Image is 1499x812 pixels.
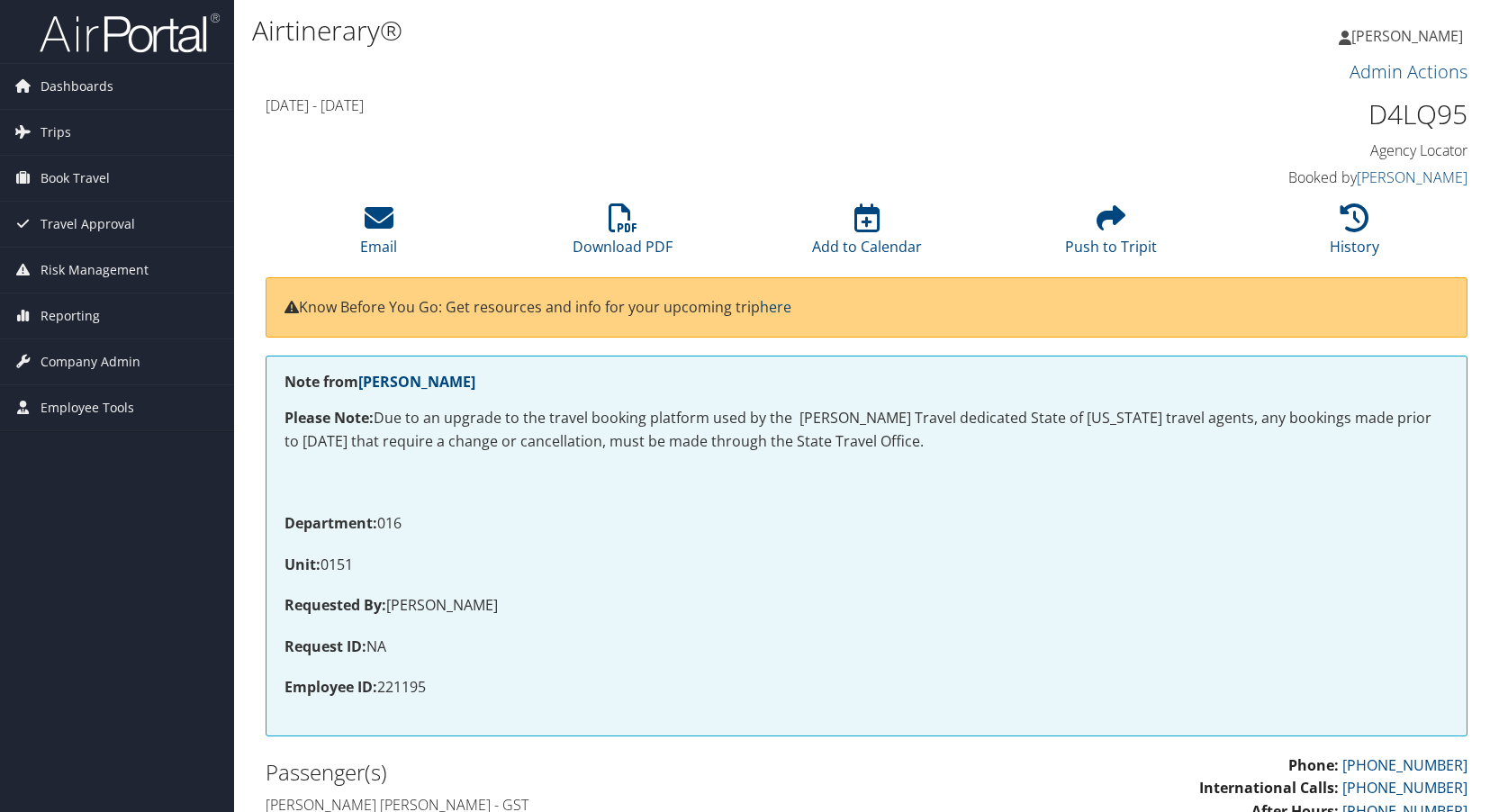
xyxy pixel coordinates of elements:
[284,636,366,656] strong: Request ID:
[812,213,922,257] a: Add to Calendar
[252,12,1071,50] h1: Airtinerary®
[1187,140,1467,160] h4: Agency Locator
[573,213,673,257] a: Download PDF
[284,372,475,392] strong: Note from
[284,554,1449,577] p: 0151
[284,408,374,428] strong: Please Note:
[1339,9,1481,63] a: [PERSON_NAME]
[1187,167,1467,187] h4: Booked by
[41,385,134,430] span: Employee Tools
[284,555,321,574] strong: Unit:
[1357,167,1467,187] a: [PERSON_NAME]
[284,594,1449,618] p: [PERSON_NAME]
[1342,755,1467,775] a: [PHONE_NUMBER]
[40,12,220,54] img: airportal-logo.png
[284,407,1449,453] p: Due to an upgrade to the travel booking platform used by the [PERSON_NAME] Travel dedicated State...
[1330,213,1379,257] a: History
[41,110,71,155] span: Trips
[41,339,140,384] span: Company Admin
[41,64,113,109] span: Dashboards
[1187,95,1467,133] h1: D4LQ95
[1351,26,1463,46] span: [PERSON_NAME]
[41,202,135,247] span: Travel Approval
[1065,213,1157,257] a: Push to Tripit
[284,676,1449,699] p: 221195
[284,513,377,533] strong: Department:
[41,248,149,293] span: Risk Management
[1342,778,1467,798] a: [PHONE_NUMBER]
[284,595,386,615] strong: Requested By:
[284,296,1449,320] p: Know Before You Go: Get resources and info for your upcoming trip
[284,636,1449,659] p: NA
[41,293,100,338] span: Reporting
[266,95,1160,115] h4: [DATE] - [DATE]
[1288,755,1339,775] strong: Phone:
[1350,59,1467,84] a: Admin Actions
[358,372,475,392] a: [PERSON_NAME]
[284,512,1449,536] p: 016
[360,213,397,257] a: Email
[284,677,377,697] strong: Employee ID:
[266,757,853,788] h2: Passenger(s)
[1199,778,1339,798] strong: International Calls:
[760,297,791,317] a: here
[41,156,110,201] span: Book Travel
